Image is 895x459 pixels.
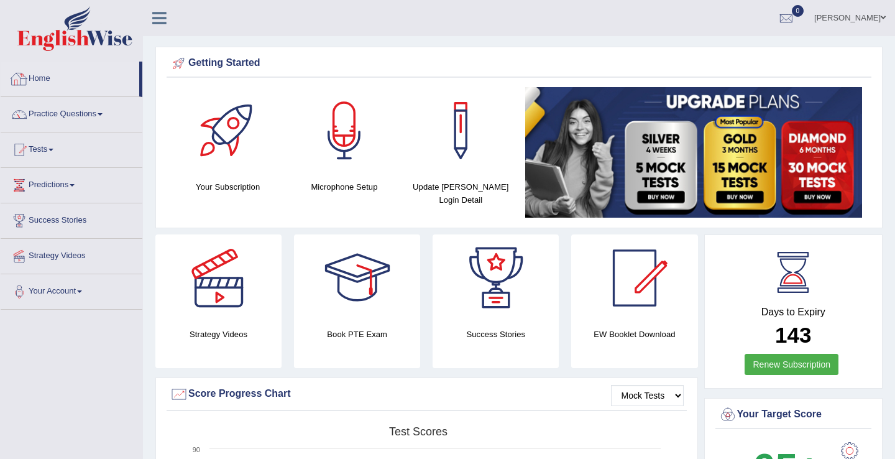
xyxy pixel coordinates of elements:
h4: Update [PERSON_NAME] Login Detail [409,180,513,206]
h4: Days to Expiry [718,307,869,318]
img: small5.jpg [525,87,862,218]
a: Tests [1,132,142,164]
h4: Book PTE Exam [294,328,420,341]
a: Your Account [1,274,142,305]
a: Predictions [1,168,142,199]
h4: Microphone Setup [292,180,396,193]
a: Practice Questions [1,97,142,128]
h4: Success Stories [433,328,559,341]
div: Your Target Score [718,406,869,424]
text: 90 [193,446,200,453]
div: Score Progress Chart [170,385,684,404]
a: Renew Subscription [745,354,838,375]
tspan: Test scores [389,425,447,438]
h4: Your Subscription [176,180,280,193]
h4: EW Booklet Download [571,328,697,341]
div: Getting Started [170,54,868,73]
a: Success Stories [1,203,142,234]
b: 143 [775,323,811,347]
h4: Strategy Videos [155,328,282,341]
a: Strategy Videos [1,239,142,270]
span: 0 [792,5,804,17]
a: Home [1,62,139,93]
